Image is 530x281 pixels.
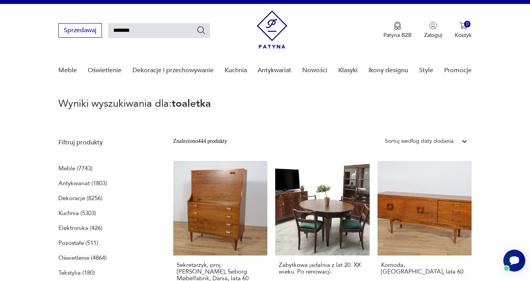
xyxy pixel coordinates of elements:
[258,55,291,86] a: Antykwariat
[172,97,211,111] span: toaletka
[58,23,102,38] button: Sprzedawaj
[302,55,327,86] a: Nowości
[444,55,472,86] a: Promocje
[58,252,107,263] a: Oświetlenie (4864)
[383,22,412,39] button: Patyna B2B
[464,21,471,27] div: 0
[132,55,214,86] a: Dekoracje i przechowywanie
[424,31,442,39] p: Zaloguj
[196,26,206,35] button: Szukaj
[58,193,102,204] a: Dekoracje (8256)
[225,55,247,86] a: Kuchnia
[368,55,408,86] a: Ikony designu
[455,22,472,39] button: 0Koszyk
[58,223,102,234] a: Elektronika (426)
[419,55,433,86] a: Style
[58,138,154,147] p: Filtruj produkty
[424,22,442,39] button: Zaloguj
[455,31,472,39] p: Koszyk
[173,137,227,146] div: Znaleziono 444 produkty
[381,262,468,275] h3: Komoda, [GEOGRAPHIC_DATA], lata 60.
[383,31,412,39] p: Patyna B2B
[385,137,454,146] div: Sortuj według daty dodania
[58,208,96,219] a: Kuchnia (5303)
[88,55,122,86] a: Oświetlenie
[58,178,107,189] a: Antykwariat (1803)
[58,237,98,248] a: Pozostałe (511)
[279,262,366,275] h3: Zabytkowa jadalnia z lat 20. XX wieku. Po renowacji.
[58,267,95,278] a: Tekstylia (180)
[58,163,93,174] a: Meble (7743)
[58,55,77,86] a: Meble
[459,22,467,29] img: Ikona koszyka
[338,55,358,86] a: Klasyki
[257,11,287,49] img: Patyna - sklep z meblami i dekoracjami vintage
[58,99,472,122] p: Wyniki wyszukiwania dla:
[58,28,102,34] a: Sprzedawaj
[394,22,401,30] img: Ikona medalu
[503,250,525,272] iframe: Smartsupp widget button
[383,22,412,39] a: Ikona medaluPatyna B2B
[429,22,437,29] img: Ikonka użytkownika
